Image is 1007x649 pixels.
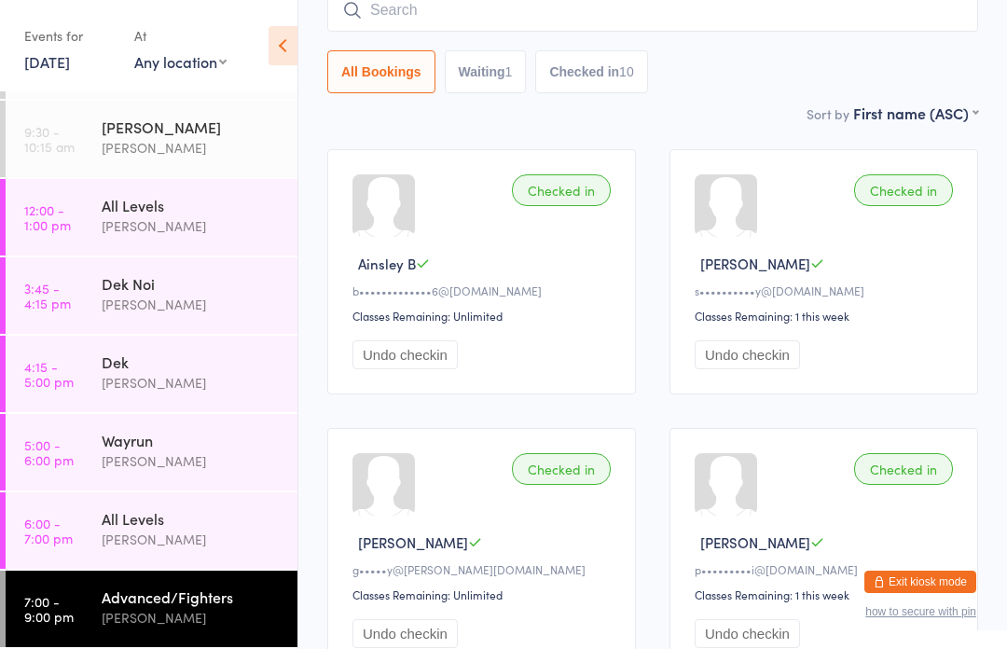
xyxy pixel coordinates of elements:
[854,453,953,485] div: Checked in
[24,21,116,51] div: Events for
[854,174,953,206] div: Checked in
[6,571,297,647] a: 7:00 -9:00 pmAdvanced/Fighters[PERSON_NAME]
[24,594,74,624] time: 7:00 - 9:00 pm
[695,619,800,648] button: Undo checkin
[102,137,282,159] div: [PERSON_NAME]
[853,103,978,123] div: First name (ASC)
[24,359,74,389] time: 4:15 - 5:00 pm
[535,50,647,93] button: Checked in10
[102,372,282,394] div: [PERSON_NAME]
[505,64,513,79] div: 1
[807,104,849,123] label: Sort by
[102,294,282,315] div: [PERSON_NAME]
[102,430,282,450] div: Wayrun
[134,51,227,72] div: Any location
[134,21,227,51] div: At
[695,308,959,324] div: Classes Remaining: 1 this week
[352,283,616,298] div: b•••••••••••••6@[DOMAIN_NAME]
[695,340,800,369] button: Undo checkin
[6,257,297,334] a: 3:45 -4:15 pmDek Noi[PERSON_NAME]
[695,587,959,602] div: Classes Remaining: 1 this week
[24,124,75,154] time: 9:30 - 10:15 am
[700,532,810,552] span: [PERSON_NAME]
[352,587,616,602] div: Classes Remaining: Unlimited
[102,607,282,628] div: [PERSON_NAME]
[864,571,976,593] button: Exit kiosk mode
[102,195,282,215] div: All Levels
[6,179,297,255] a: 12:00 -1:00 pmAll Levels[PERSON_NAME]
[512,174,611,206] div: Checked in
[102,450,282,472] div: [PERSON_NAME]
[445,50,527,93] button: Waiting1
[619,64,634,79] div: 10
[24,51,70,72] a: [DATE]
[327,50,435,93] button: All Bookings
[6,101,297,177] a: 9:30 -10:15 am[PERSON_NAME][PERSON_NAME]
[102,352,282,372] div: Dek
[102,215,282,237] div: [PERSON_NAME]
[24,281,71,311] time: 3:45 - 4:15 pm
[102,273,282,294] div: Dek Noi
[102,529,282,550] div: [PERSON_NAME]
[865,605,976,618] button: how to secure with pin
[358,532,468,552] span: [PERSON_NAME]
[6,414,297,490] a: 5:00 -6:00 pmWayrun[PERSON_NAME]
[695,561,959,577] div: p•••••••••i@[DOMAIN_NAME]
[24,437,74,467] time: 5:00 - 6:00 pm
[24,202,71,232] time: 12:00 - 1:00 pm
[352,308,616,324] div: Classes Remaining: Unlimited
[352,561,616,577] div: g•••••y@[PERSON_NAME][DOMAIN_NAME]
[102,117,282,137] div: [PERSON_NAME]
[695,283,959,298] div: s••••••••••y@[DOMAIN_NAME]
[6,336,297,412] a: 4:15 -5:00 pmDek[PERSON_NAME]
[102,508,282,529] div: All Levels
[352,619,458,648] button: Undo checkin
[6,492,297,569] a: 6:00 -7:00 pmAll Levels[PERSON_NAME]
[24,516,73,545] time: 6:00 - 7:00 pm
[700,254,810,273] span: [PERSON_NAME]
[352,340,458,369] button: Undo checkin
[512,453,611,485] div: Checked in
[358,254,416,273] span: Ainsley B
[102,587,282,607] div: Advanced/Fighters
